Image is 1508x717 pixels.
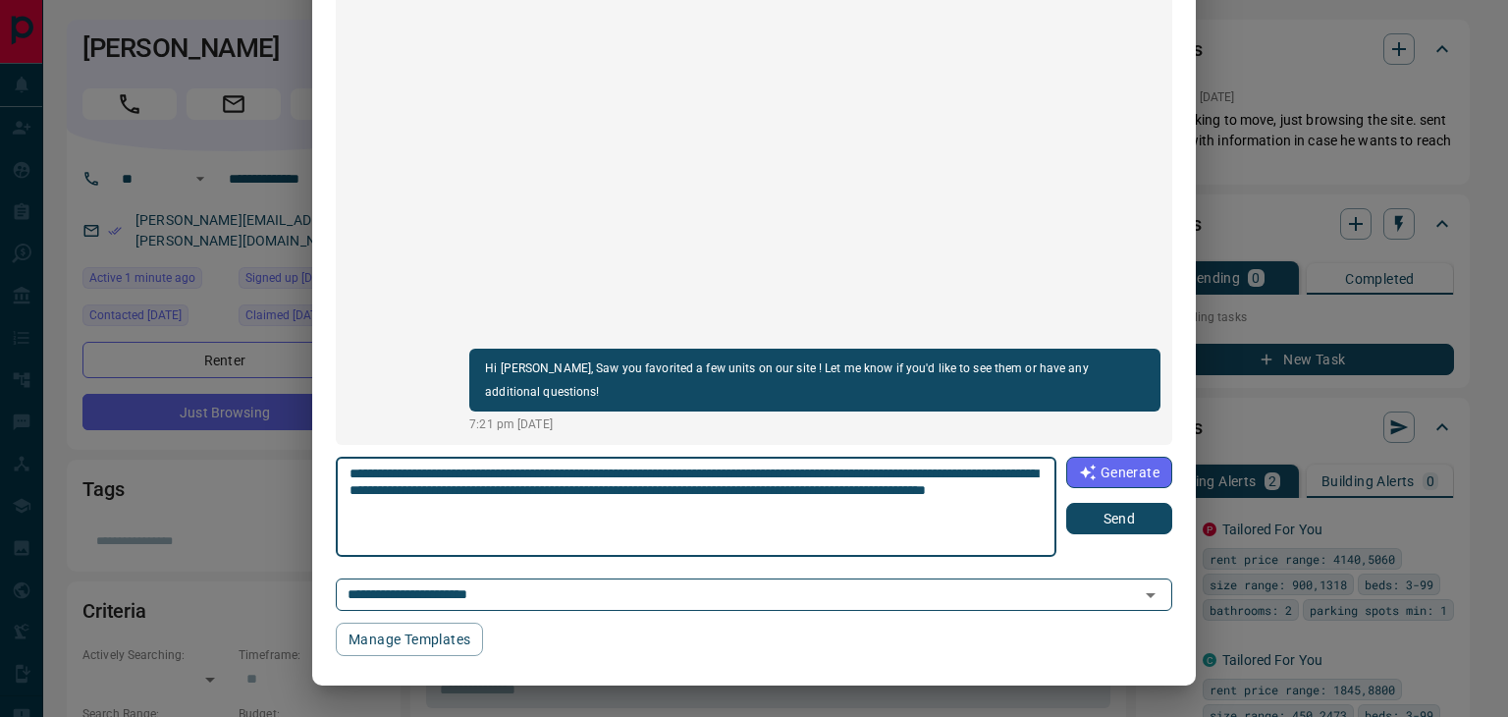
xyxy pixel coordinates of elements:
[1066,457,1172,488] button: Generate
[485,357,1145,404] p: Hi [PERSON_NAME], Saw you favorited a few units on our site ! Let me know if you'd like to see th...
[469,415,1160,433] p: 7:21 pm [DATE]
[1137,581,1164,609] button: Open
[1066,503,1172,534] button: Send
[336,623,483,656] button: Manage Templates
